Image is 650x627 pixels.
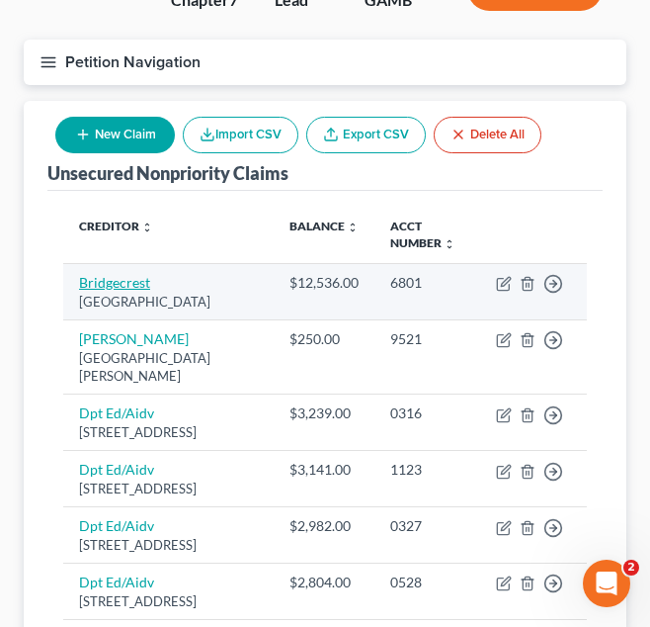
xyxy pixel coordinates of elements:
[289,460,359,480] div: $3,141.00
[79,592,258,611] div: [STREET_ADDRESS]
[390,460,464,480] div: 1123
[79,536,258,555] div: [STREET_ADDRESS]
[24,40,626,85] button: Petition Navigation
[79,274,150,291] a: Bridgecrest
[444,238,455,250] i: unfold_more
[55,117,175,153] button: New Claim
[434,117,541,153] button: Delete All
[183,117,298,153] button: Import CSV
[79,330,189,347] a: [PERSON_NAME]
[583,560,630,607] iframe: Intercom live chat
[390,329,464,349] div: 9521
[289,273,359,293] div: $12,536.00
[79,219,153,233] a: Creditor unfold_more
[79,574,154,590] a: Dpt Ed/Aidv
[289,403,359,423] div: $3,239.00
[79,293,258,312] div: [GEOGRAPHIC_DATA]
[289,516,359,536] div: $2,982.00
[79,404,154,421] a: Dpt Ed/Aidv
[47,161,288,185] div: Unsecured Nonpriority Claims
[306,117,426,153] a: Export CSV
[289,573,359,592] div: $2,804.00
[390,516,464,536] div: 0327
[390,273,464,293] div: 6801
[289,219,359,233] a: Balance unfold_more
[289,329,359,349] div: $250.00
[141,222,153,233] i: unfold_more
[79,423,258,442] div: [STREET_ADDRESS]
[79,517,154,534] a: Dpt Ed/Aidv
[390,573,464,592] div: 0528
[623,560,639,576] span: 2
[79,461,154,478] a: Dpt Ed/Aidv
[79,349,258,386] div: [GEOGRAPHIC_DATA][PERSON_NAME]
[79,480,258,498] div: [STREET_ADDRESS]
[390,219,455,250] a: Acct Number unfold_more
[390,403,464,423] div: 0316
[347,222,359,233] i: unfold_more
